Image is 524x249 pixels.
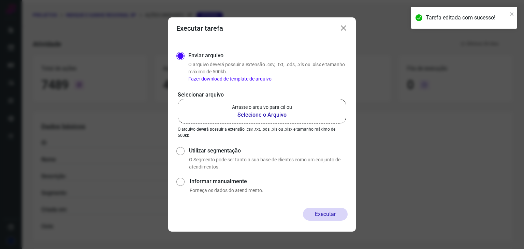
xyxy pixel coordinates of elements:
p: Arraste o arquivo para cá ou [232,104,292,111]
h3: Executar tarefa [176,24,223,32]
b: Selecione o Arquivo [232,111,292,119]
p: O Segmento pode ser tanto a sua base de clientes como um conjunto de atendimentos. [189,156,348,171]
p: O arquivo deverá possuir a extensão .csv, .txt, .ods, .xls ou .xlsx e tamanho máximo de 500kb. [188,61,348,83]
p: O arquivo deverá possuir a extensão .csv, .txt, .ods, .xls ou .xlsx e tamanho máximo de 500kb. [178,126,346,138]
label: Informar manualmente [190,177,348,186]
label: Enviar arquivo [188,52,223,60]
label: Utilizar segmentação [189,147,348,155]
a: Fazer download de template de arquivo [188,76,272,82]
button: Executar [303,208,348,221]
p: Forneça os dados do atendimento. [190,187,348,194]
p: Selecionar arquivo [178,91,346,99]
button: close [510,10,514,18]
div: Tarefa editada com sucesso! [426,14,508,22]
